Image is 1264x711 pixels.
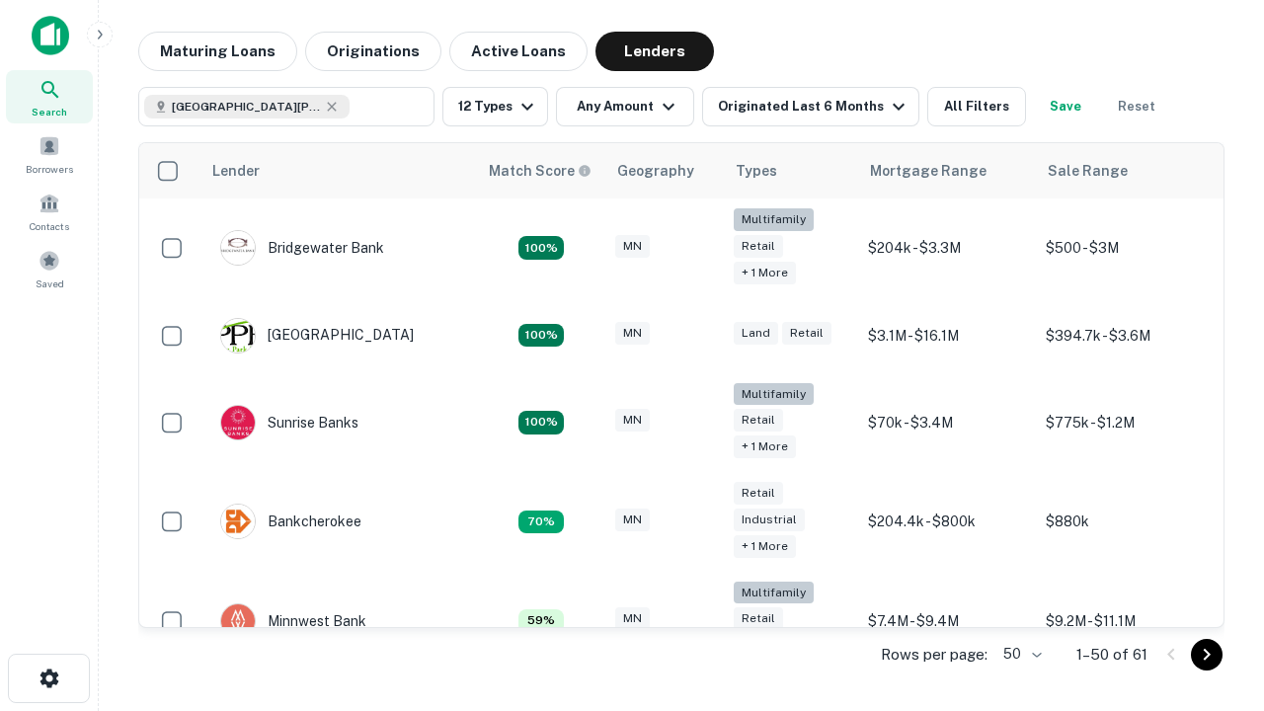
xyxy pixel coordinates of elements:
button: Reset [1105,87,1168,126]
div: Sale Range [1048,159,1128,183]
img: picture [221,604,255,638]
div: Retail [734,235,783,258]
div: Matching Properties: 15, hasApolloMatch: undefined [518,411,564,434]
button: Originations [305,32,441,71]
p: 1–50 of 61 [1076,643,1147,667]
div: MN [615,607,650,630]
div: Originated Last 6 Months [718,95,910,118]
td: $880k [1036,472,1214,572]
span: Contacts [30,218,69,234]
div: Retail [734,409,783,432]
div: Multifamily [734,383,814,406]
td: $70k - $3.4M [858,373,1036,473]
span: [GEOGRAPHIC_DATA][PERSON_NAME], [GEOGRAPHIC_DATA], [GEOGRAPHIC_DATA] [172,98,320,116]
img: capitalize-icon.png [32,16,69,55]
button: Originated Last 6 Months [702,87,919,126]
div: + 1 more [734,535,796,558]
iframe: Chat Widget [1165,553,1264,648]
div: MN [615,409,650,432]
div: Matching Properties: 10, hasApolloMatch: undefined [518,324,564,348]
div: 50 [995,640,1045,669]
p: Rows per page: [881,643,987,667]
td: $9.2M - $11.1M [1036,572,1214,671]
div: Industrial [734,509,805,531]
div: Land [734,322,778,345]
td: $775k - $1.2M [1036,373,1214,473]
div: Lender [212,159,260,183]
button: Any Amount [556,87,694,126]
span: Search [32,104,67,119]
div: Sunrise Banks [220,405,358,440]
div: Capitalize uses an advanced AI algorithm to match your search with the best lender. The match sco... [489,160,592,182]
div: + 1 more [734,262,796,284]
div: Types [736,159,777,183]
th: Lender [200,143,477,198]
div: Minnwest Bank [220,603,366,639]
div: Retail [782,322,831,345]
button: All Filters [927,87,1026,126]
td: $204.4k - $800k [858,472,1036,572]
span: Borrowers [26,161,73,177]
img: picture [221,231,255,265]
button: Save your search to get updates of matches that match your search criteria. [1034,87,1097,126]
div: + 1 more [734,435,796,458]
div: Bridgewater Bank [220,230,384,266]
div: [GEOGRAPHIC_DATA] [220,318,414,354]
a: Contacts [6,185,93,238]
button: Maturing Loans [138,32,297,71]
div: Multifamily [734,208,814,231]
td: $500 - $3M [1036,198,1214,298]
div: Matching Properties: 18, hasApolloMatch: undefined [518,236,564,260]
img: picture [221,406,255,439]
div: Mortgage Range [870,159,987,183]
button: 12 Types [442,87,548,126]
a: Search [6,70,93,123]
td: $3.1M - $16.1M [858,298,1036,373]
div: Bankcherokee [220,504,361,539]
h6: Match Score [489,160,588,182]
a: Borrowers [6,127,93,181]
th: Sale Range [1036,143,1214,198]
th: Mortgage Range [858,143,1036,198]
div: Matching Properties: 7, hasApolloMatch: undefined [518,511,564,534]
img: picture [221,505,255,538]
div: Multifamily [734,582,814,604]
div: MN [615,235,650,258]
a: Saved [6,242,93,295]
div: Geography [617,159,694,183]
div: Retail [734,482,783,505]
td: $204k - $3.3M [858,198,1036,298]
button: Go to next page [1191,639,1223,671]
div: Matching Properties: 6, hasApolloMatch: undefined [518,609,564,633]
span: Saved [36,276,64,291]
img: picture [221,319,255,353]
button: Lenders [595,32,714,71]
td: $394.7k - $3.6M [1036,298,1214,373]
div: MN [615,322,650,345]
th: Capitalize uses an advanced AI algorithm to match your search with the best lender. The match sco... [477,143,605,198]
th: Geography [605,143,724,198]
div: Retail [734,607,783,630]
td: $7.4M - $9.4M [858,572,1036,671]
th: Types [724,143,858,198]
button: Active Loans [449,32,588,71]
div: MN [615,509,650,531]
